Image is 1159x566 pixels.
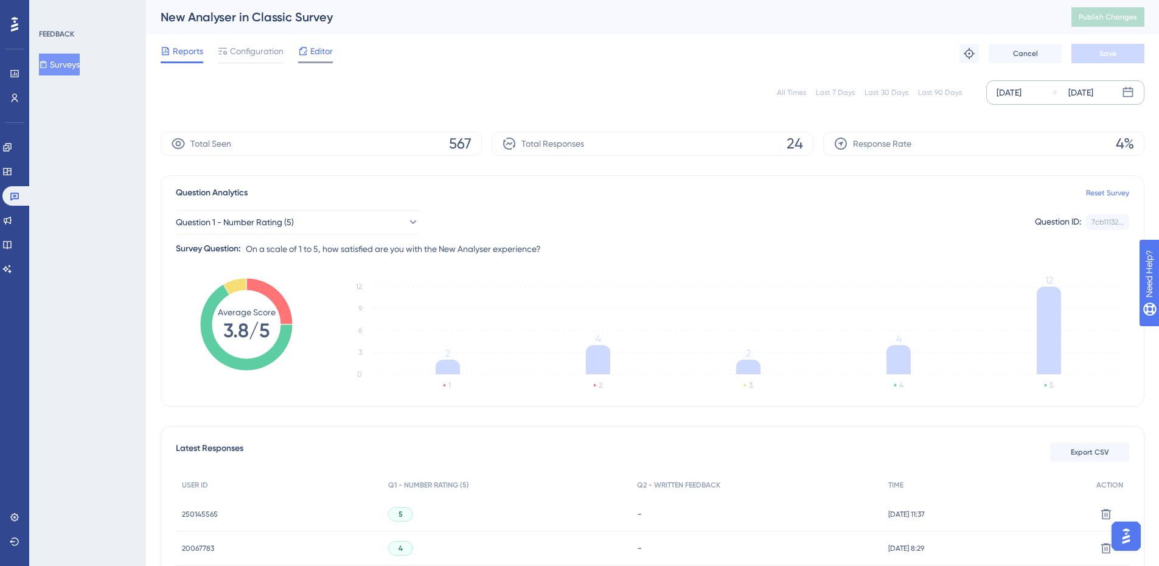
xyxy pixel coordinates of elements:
span: 250145565 [182,509,218,519]
span: [DATE] 8:29 [888,543,924,553]
span: Q2 - WRITTEN FEEDBACK [637,480,720,490]
span: Export CSV [1071,447,1109,457]
div: 7cb11132... [1091,217,1124,227]
span: Cancel [1013,49,1038,58]
div: - [637,508,876,520]
span: 4% [1116,134,1134,153]
tspan: 2 [445,348,450,359]
tspan: Average Score [218,307,276,317]
span: Response Rate [853,136,911,151]
span: TIME [888,480,903,490]
text: 5 [1049,381,1053,390]
span: Total Responses [521,136,584,151]
iframe: UserGuiding AI Assistant Launcher [1108,518,1144,554]
div: Last 7 Days [816,88,855,97]
span: 4 [399,543,403,553]
div: [DATE] [997,85,1022,100]
button: Export CSV [1050,442,1129,462]
text: 2 [599,381,602,390]
span: On a scale of 1 to 5, how satisfied are you with the New Analyser experience? [246,242,541,256]
tspan: 2 [746,348,751,359]
span: Question Analytics [176,186,248,200]
span: Need Help? [29,3,76,18]
span: 24 [787,134,803,153]
div: Last 90 Days [918,88,962,97]
div: New Analyser in Classic Survey [161,9,1041,26]
span: Total Seen [190,136,231,151]
text: 4 [899,381,903,390]
button: Question 1 - Number Rating (5) [176,210,419,234]
span: USER ID [182,480,208,490]
button: Surveys [39,54,80,75]
span: Save [1099,49,1116,58]
div: All Times [777,88,806,97]
span: Latest Responses [176,441,243,463]
span: 5 [399,509,403,519]
span: Publish Changes [1079,12,1137,22]
tspan: 4 [596,333,601,344]
div: Survey Question: [176,242,241,256]
button: Cancel [989,44,1062,63]
span: 20067783 [182,543,214,553]
span: Editor [310,44,333,58]
tspan: 3.8/5 [223,319,270,342]
tspan: 12 [356,282,362,291]
button: Publish Changes [1071,7,1144,27]
span: Q1 - NUMBER RATING (5) [388,480,469,490]
div: [DATE] [1068,85,1093,100]
tspan: 12 [1045,274,1053,286]
tspan: 3 [358,348,362,357]
span: [DATE] 11:37 [888,509,925,519]
span: Question 1 - Number Rating (5) [176,215,294,229]
button: Save [1071,44,1144,63]
a: Reset Survey [1086,188,1129,198]
div: - [637,542,876,554]
span: Reports [173,44,203,58]
span: Configuration [230,44,284,58]
span: ACTION [1096,480,1123,490]
tspan: 9 [358,304,362,313]
div: Question ID: [1035,214,1081,230]
tspan: 4 [896,333,902,344]
span: 567 [449,134,472,153]
tspan: 0 [357,370,362,379]
div: FEEDBACK [39,29,74,39]
text: 1 [448,381,451,390]
text: 3 [749,381,753,390]
div: Last 30 Days [865,88,908,97]
tspan: 6 [358,326,362,335]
